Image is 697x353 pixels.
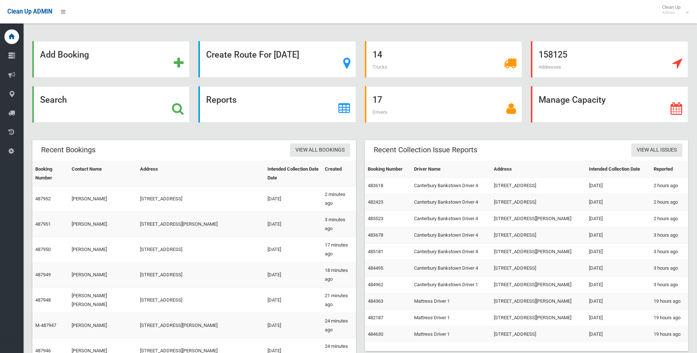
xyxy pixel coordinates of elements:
[368,199,383,205] a: 482423
[539,50,567,60] strong: 158125
[662,10,680,15] small: Admin
[491,244,586,260] td: [STREET_ADDRESS][PERSON_NAME]
[265,313,322,338] td: [DATE]
[368,232,383,238] a: 483678
[7,8,52,15] span: Clean Up ADMIN
[368,249,383,254] a: 485181
[651,260,688,277] td: 3 hours ago
[586,227,651,244] td: [DATE]
[411,310,491,326] td: Mattress Driver 1
[411,260,491,277] td: Canterbury Bankstown Driver 4
[69,161,137,186] th: Contact Name
[411,178,491,194] td: Canterbury Bankstown Driver 4
[322,212,356,237] td: 3 minutes ago
[290,143,350,157] a: View All Bookings
[586,260,651,277] td: [DATE]
[137,313,265,338] td: [STREET_ADDRESS][PERSON_NAME]
[368,183,383,188] a: 483618
[35,323,56,328] a: M-487947
[265,288,322,313] td: [DATE]
[411,277,491,293] td: Canterbury Bankstown Driver 1
[373,95,382,105] strong: 17
[69,288,137,313] td: [PERSON_NAME] [PERSON_NAME]
[365,161,412,178] th: Booking Number
[651,277,688,293] td: 3 hours ago
[651,178,688,194] td: 2 hours ago
[531,86,688,123] a: Manage Capacity
[322,186,356,212] td: 2 minutes ago
[531,41,688,77] a: 158125 Addresses
[198,86,356,123] a: Reports
[651,244,688,260] td: 3 hours ago
[411,326,491,343] td: Mattress Driver 1
[35,272,51,277] a: 487949
[69,186,137,212] td: [PERSON_NAME]
[491,227,586,244] td: [STREET_ADDRESS]
[322,161,356,186] th: Created
[411,194,491,211] td: Canterbury Bankstown Driver 4
[365,86,522,123] a: 17 Drivers
[265,161,322,186] th: Intended Collection Date Date
[411,293,491,310] td: Mattress Driver 1
[539,64,561,70] span: Addresses
[586,194,651,211] td: [DATE]
[586,244,651,260] td: [DATE]
[373,64,387,70] span: Trucks
[69,212,137,237] td: [PERSON_NAME]
[491,161,586,178] th: Address
[32,161,69,186] th: Booking Number
[491,293,586,310] td: [STREET_ADDRESS][PERSON_NAME]
[32,41,190,77] a: Add Booking
[137,237,265,262] td: [STREET_ADDRESS]
[368,298,383,304] a: 484363
[373,109,387,115] span: Drivers
[631,143,682,157] a: View All Issues
[40,50,89,60] strong: Add Booking
[368,265,383,271] a: 484495
[586,326,651,343] td: [DATE]
[265,186,322,212] td: [DATE]
[368,282,383,287] a: 484962
[69,262,137,288] td: [PERSON_NAME]
[137,212,265,237] td: [STREET_ADDRESS][PERSON_NAME]
[40,95,67,105] strong: Search
[368,216,383,221] a: 485523
[651,161,688,178] th: Reported
[137,186,265,212] td: [STREET_ADDRESS]
[491,211,586,227] td: [STREET_ADDRESS][PERSON_NAME]
[35,221,51,227] a: 487951
[35,297,51,303] a: 487948
[539,95,606,105] strong: Manage Capacity
[491,326,586,343] td: [STREET_ADDRESS]
[586,310,651,326] td: [DATE]
[265,212,322,237] td: [DATE]
[137,288,265,313] td: [STREET_ADDRESS]
[322,262,356,288] td: 18 minutes ago
[411,161,491,178] th: Driver Name
[368,331,383,337] a: 484630
[35,196,51,201] a: 487952
[69,237,137,262] td: [PERSON_NAME]
[365,41,522,77] a: 14 Trucks
[491,178,586,194] td: [STREET_ADDRESS]
[586,211,651,227] td: [DATE]
[586,293,651,310] td: [DATE]
[411,211,491,227] td: Canterbury Bankstown Driver 4
[365,143,486,157] header: Recent Collection Issue Reports
[651,293,688,310] td: 19 hours ago
[491,260,586,277] td: [STREET_ADDRESS]
[137,262,265,288] td: [STREET_ADDRESS]
[651,194,688,211] td: 2 hours ago
[491,194,586,211] td: [STREET_ADDRESS]
[198,41,356,77] a: Create Route For [DATE]
[586,277,651,293] td: [DATE]
[206,95,237,105] strong: Reports
[322,237,356,262] td: 17 minutes ago
[322,288,356,313] td: 21 minutes ago
[411,244,491,260] td: Canterbury Bankstown Driver 4
[373,50,382,60] strong: 14
[32,86,190,123] a: Search
[265,262,322,288] td: [DATE]
[491,310,586,326] td: [STREET_ADDRESS][PERSON_NAME]
[651,310,688,326] td: 19 hours ago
